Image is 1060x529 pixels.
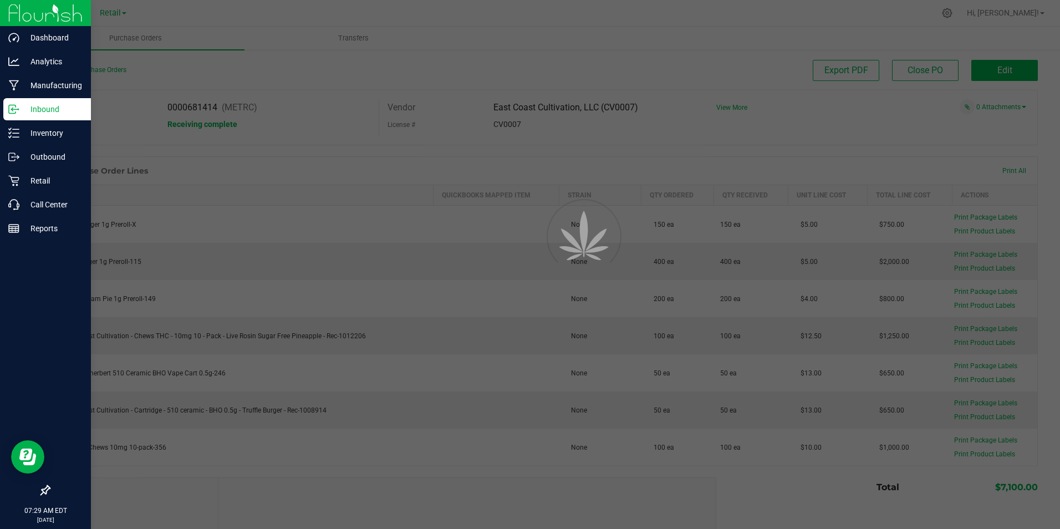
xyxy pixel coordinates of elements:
inline-svg: Retail [8,175,19,186]
inline-svg: Analytics [8,56,19,67]
p: Manufacturing [19,79,86,92]
inline-svg: Inventory [8,128,19,139]
p: Inbound [19,103,86,116]
p: Call Center [19,198,86,211]
inline-svg: Manufacturing [8,80,19,91]
p: Analytics [19,55,86,68]
p: Dashboard [19,31,86,44]
iframe: Resource center [11,440,44,474]
inline-svg: Dashboard [8,32,19,43]
p: 07:29 AM EDT [5,506,86,516]
p: Outbound [19,150,86,164]
p: Retail [19,174,86,187]
inline-svg: Inbound [8,104,19,115]
p: [DATE] [5,516,86,524]
inline-svg: Call Center [8,199,19,210]
inline-svg: Outbound [8,151,19,162]
p: Inventory [19,126,86,140]
inline-svg: Reports [8,223,19,234]
p: Reports [19,222,86,235]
